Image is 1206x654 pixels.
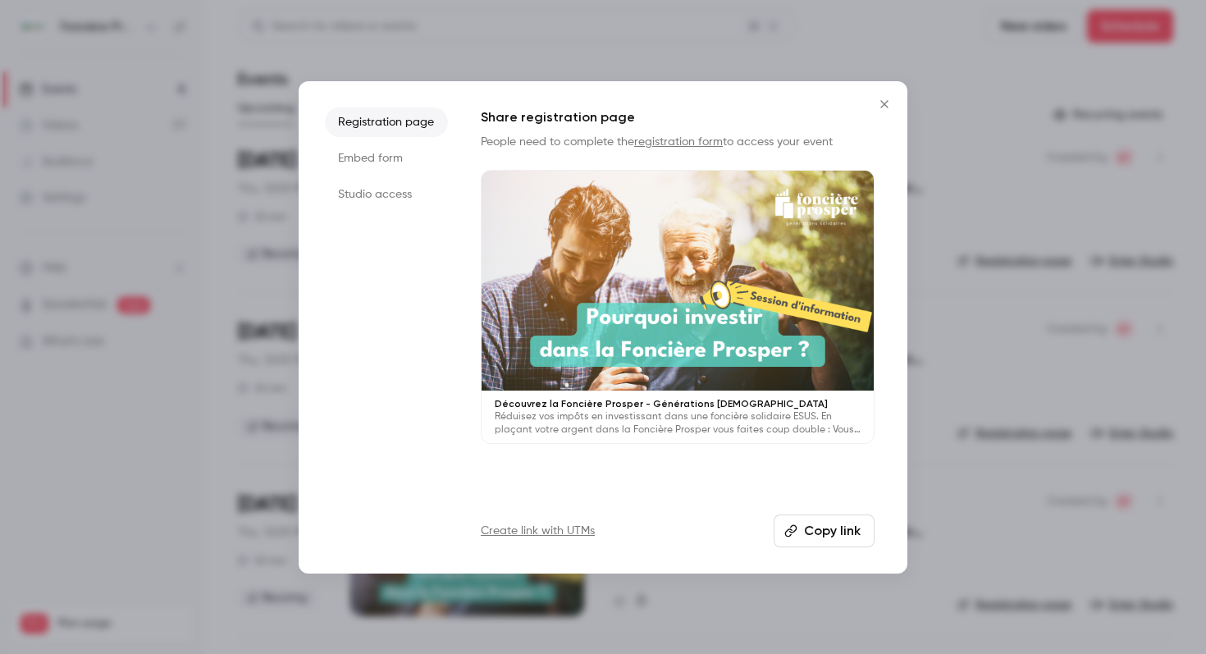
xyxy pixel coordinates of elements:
p: Découvrez la Foncière Prosper - Générations [DEMOGRAPHIC_DATA] [495,397,861,410]
li: Embed form [325,144,448,173]
li: Studio access [325,180,448,209]
h1: Share registration page [481,107,875,127]
p: People need to complete the to access your event [481,134,875,150]
button: Close [868,88,901,121]
a: Create link with UTMs [481,523,595,539]
a: registration form [634,136,723,148]
p: Réduisez vos impôts en investissant dans une foncière solidaire ESUS. En plaçant votre argent dan... [495,410,861,437]
li: Registration page [325,107,448,137]
button: Copy link [774,515,875,547]
a: Découvrez la Foncière Prosper - Générations [DEMOGRAPHIC_DATA]Réduisez vos impôts en investissant... [481,170,875,445]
